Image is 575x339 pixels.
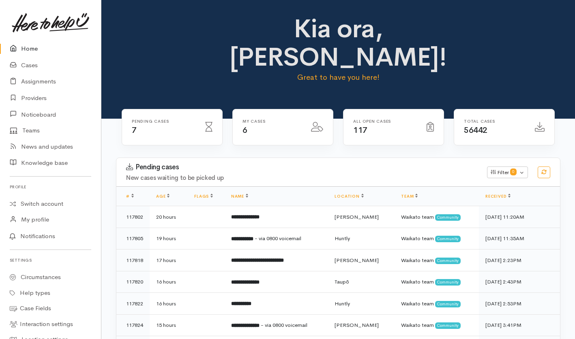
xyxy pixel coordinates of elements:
[335,322,379,328] span: [PERSON_NAME]
[230,15,447,72] h1: Kia ora, [PERSON_NAME]!
[479,271,560,293] td: [DATE] 2:43PM
[395,206,479,228] td: Waikato team
[116,249,150,271] td: 117818
[479,249,560,271] td: [DATE] 2:23PM
[435,236,461,242] span: Community
[156,194,169,199] a: Age
[395,314,479,336] td: Waikato team
[261,322,307,328] span: - via 0800 voicemail
[353,119,417,124] h6: All Open cases
[464,125,487,135] span: 56442
[10,255,91,266] h6: Settings
[116,228,150,249] td: 117805
[335,194,363,199] a: Location
[479,206,560,228] td: [DATE] 11:20AM
[335,257,379,264] span: [PERSON_NAME]
[242,119,301,124] h6: My cases
[435,322,461,329] span: Community
[479,293,560,315] td: [DATE] 2:53PM
[194,194,213,199] a: Flags
[395,271,479,293] td: Waikato team
[510,168,517,175] span: 0
[116,271,150,293] td: 117820
[464,119,525,124] h6: Total cases
[395,249,479,271] td: Waikato team
[231,194,248,199] a: Name
[230,72,447,83] p: Great to have you here!
[126,194,134,199] a: #
[150,249,188,271] td: 17 hours
[479,314,560,336] td: [DATE] 3:41PM
[479,228,560,249] td: [DATE] 11:35AM
[150,271,188,293] td: 16 hours
[435,214,461,221] span: Community
[150,206,188,228] td: 20 hours
[150,314,188,336] td: 15 hours
[116,293,150,315] td: 117822
[116,206,150,228] td: 117802
[335,300,350,307] span: Huntly
[10,181,91,192] h6: Profile
[335,278,349,285] span: Taupō
[150,228,188,249] td: 19 hours
[435,258,461,264] span: Community
[126,163,477,171] h3: Pending cases
[485,194,511,199] a: Received
[132,119,195,124] h6: Pending cases
[401,194,418,199] a: Team
[487,166,528,179] button: Filter0
[395,293,479,315] td: Waikato team
[255,235,301,242] span: - via 0800 voicemail
[150,293,188,315] td: 16 hours
[132,125,137,135] span: 7
[116,314,150,336] td: 117824
[242,125,247,135] span: 6
[335,213,379,220] span: [PERSON_NAME]
[335,235,350,242] span: Huntly
[435,279,461,286] span: Community
[126,175,477,181] h4: New cases waiting to be picked up
[395,228,479,249] td: Waikato team
[353,125,367,135] span: 117
[435,301,461,307] span: Community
